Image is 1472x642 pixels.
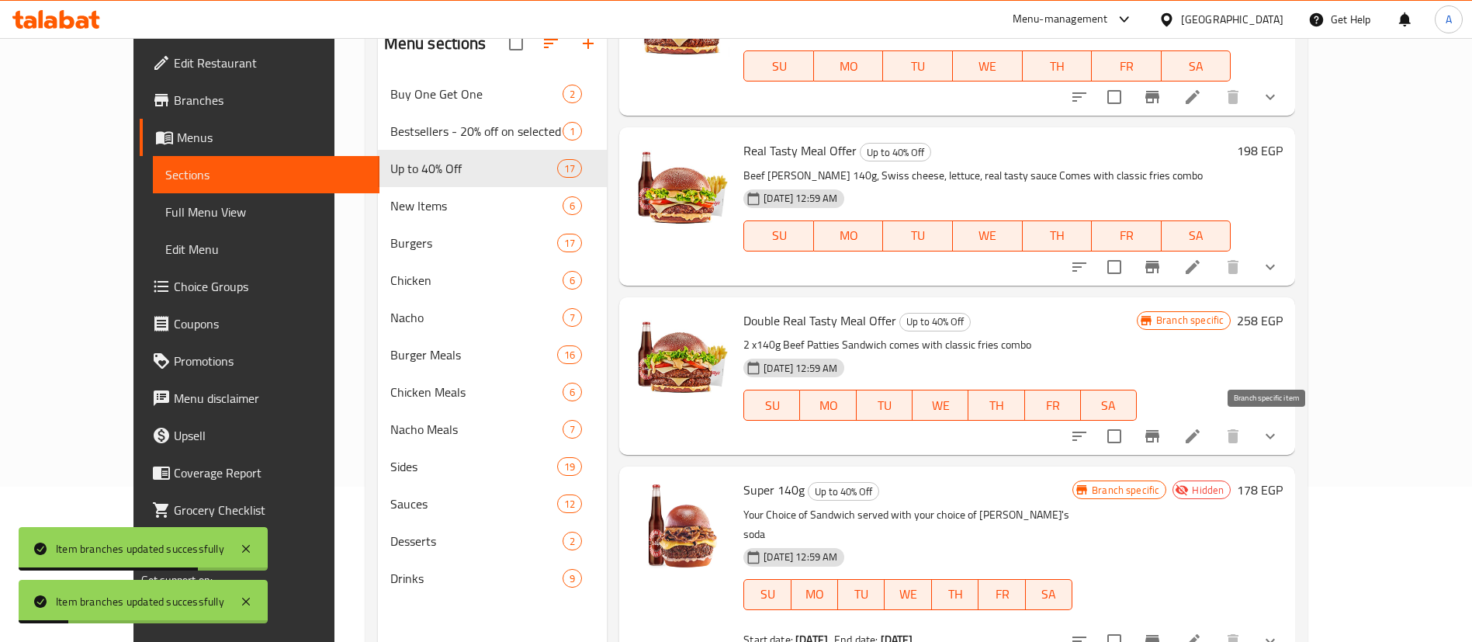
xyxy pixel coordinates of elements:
button: delete [1214,248,1252,286]
a: Edit Restaurant [140,44,379,82]
button: Branch-specific-item [1134,248,1171,286]
button: FR [1092,220,1162,252]
span: Buy One Get One [390,85,563,103]
span: Promotions [174,352,367,370]
button: SA [1162,220,1231,252]
img: Double Real Tasty Meal Offer [632,310,731,409]
span: TU [889,55,947,78]
p: Beef [PERSON_NAME] 140g, Swiss cheese, lettuce, real tasty sauce Comes with classic fries combo [743,166,1231,186]
div: Item branches updated successfully [56,593,224,610]
div: items [563,122,582,141]
div: Desserts [390,532,563,550]
h6: 258 EGP [1237,310,1283,331]
button: FR [978,579,1025,610]
div: items [557,234,582,252]
button: TU [883,50,953,82]
a: Edit Menu [153,231,379,268]
div: Bestsellers - 20% off on selected items1 [378,113,608,150]
span: TH [975,394,1018,417]
span: SU [750,224,807,247]
span: Branch specific [1086,483,1165,498]
span: Hidden [1186,483,1230,498]
a: Promotions [140,342,379,380]
img: Super 140g [632,479,731,578]
button: sort-choices [1061,248,1098,286]
div: New Items6 [378,187,608,224]
span: Up to 40% Off [809,483,878,501]
svg: Show Choices [1261,258,1280,276]
button: MO [800,390,856,421]
span: Nacho Meals [390,420,563,439]
button: show more [1252,78,1289,116]
div: items [557,495,582,513]
div: items [563,532,582,550]
span: 6 [563,273,581,288]
button: sort-choices [1061,78,1098,116]
button: FR [1092,50,1162,82]
span: MO [798,583,832,606]
div: Menu-management [1013,10,1108,29]
a: Coverage Report [140,454,379,491]
span: 19 [558,460,581,474]
span: Branches [174,91,367,109]
a: Upsell [140,417,379,454]
span: Real Tasty Meal Offer [743,139,857,162]
span: New Items [390,196,563,215]
div: Burgers17 [378,224,608,262]
div: items [557,457,582,476]
div: Nacho [390,308,563,327]
span: Chicken [390,271,563,290]
svg: Show Choices [1261,427,1280,446]
span: Select to update [1098,420,1131,453]
div: [GEOGRAPHIC_DATA] [1181,11,1283,28]
span: 6 [563,199,581,213]
button: sort-choices [1061,418,1098,455]
button: WE [885,579,931,610]
div: Buy One Get One2 [378,75,608,113]
span: Upsell [174,426,367,445]
span: WE [959,55,1017,78]
div: items [557,345,582,364]
span: 16 [558,348,581,363]
span: Sort sections [532,25,570,62]
span: A [1446,11,1452,28]
span: Branch specific [1150,313,1230,328]
span: SA [1168,224,1225,247]
button: TU [883,220,953,252]
button: SA [1162,50,1231,82]
div: Nacho7 [378,299,608,336]
button: TH [1023,220,1093,252]
div: items [563,569,582,588]
div: Up to 40% Off [899,313,971,331]
div: Sides19 [378,448,608,485]
h2: Menu sections [384,32,487,55]
span: 1 [563,124,581,139]
button: show more [1252,418,1289,455]
a: Menu disclaimer [140,380,379,417]
div: Chicken6 [378,262,608,299]
div: Desserts2 [378,522,608,560]
span: Edit Restaurant [174,54,367,72]
div: Up to 40% Off17 [378,150,608,187]
span: 7 [563,422,581,437]
h6: 198 EGP [1237,140,1283,161]
a: Menus [140,119,379,156]
button: WE [953,220,1023,252]
button: SA [1026,579,1072,610]
span: FR [1031,394,1075,417]
div: items [563,85,582,103]
div: Item branches updated successfully [56,540,224,557]
span: [DATE] 12:59 AM [757,550,843,564]
span: Burgers [390,234,557,252]
button: MO [814,50,884,82]
span: Double Real Tasty Meal Offer [743,309,896,332]
button: Branch-specific-item [1134,418,1171,455]
span: 6 [563,385,581,400]
button: FR [1025,390,1081,421]
button: SU [743,579,791,610]
button: Add section [570,25,607,62]
a: Choice Groups [140,268,379,305]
